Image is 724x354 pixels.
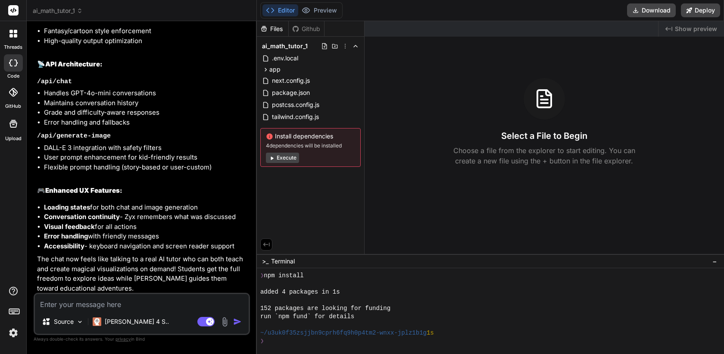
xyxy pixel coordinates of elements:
[44,203,90,211] strong: Loading states
[44,163,248,172] li: Flexible prompt handling (story-based or user-custom)
[271,100,320,110] span: postcss.config.js
[260,313,354,321] span: run `npm fund` for details
[44,222,95,231] strong: Visual feedback
[289,25,324,33] div: Github
[627,3,676,17] button: Download
[260,304,390,313] span: 152 packages are looking for funding
[44,232,88,240] strong: Error handling
[271,257,295,266] span: Terminal
[257,25,288,33] div: Files
[298,4,340,16] button: Preview
[37,60,248,69] h2: 📡
[44,88,248,98] li: Handles GPT-4o-mini conversations
[269,65,281,74] span: app
[4,44,22,51] label: threads
[105,317,169,326] p: [PERSON_NAME] 4 S..
[44,232,248,241] li: with friendly messages
[266,153,299,163] button: Execute
[45,60,103,68] strong: API Architecture:
[711,254,719,268] button: −
[233,317,242,326] img: icon
[262,4,298,16] button: Editor
[271,53,299,63] span: .env.local
[271,75,311,86] span: next.config.js
[44,212,248,222] li: - Zyx remembers what was discussed
[33,6,83,15] span: ai_math_tutor_1
[37,186,248,196] h2: 🎮
[37,254,248,293] p: The chat now feels like talking to a real AI tutor who can both teach and create magical visualiz...
[44,222,248,232] li: for all actions
[5,135,22,142] label: Upload
[262,42,308,50] span: ai_math_tutor_1
[7,72,19,80] label: code
[675,25,717,33] span: Show preview
[34,335,250,343] p: Always double-check its answers. Your in Bind
[260,337,264,345] span: ❯
[44,241,248,251] li: - keyboard navigation and screen reader support
[264,272,303,280] span: npm install
[266,142,355,149] span: 4 dependencies will be installed
[681,3,720,17] button: Deploy
[448,145,641,166] p: Choose a file from the explorer to start editing. You can create a new file using the + button in...
[44,242,84,250] strong: Accessibility
[44,153,248,163] li: User prompt enhancement for kid-friendly results
[6,326,21,340] img: settings
[260,272,264,280] span: ❯
[260,329,427,337] span: ~/u3uk0f35zsjjbn9cprh6fq9h0p4tm2-wnxx-jplz1b1g
[712,257,717,266] span: −
[262,257,268,266] span: >_
[44,118,248,128] li: Error handling and fallbacks
[260,288,340,296] span: added 4 packages in 1s
[44,108,248,118] li: Grade and difficulty-aware responses
[45,186,122,194] strong: Enhanced UX Features:
[427,329,434,337] span: 1s
[271,112,320,122] span: tailwind.config.js
[220,317,230,327] img: attachment
[5,103,21,110] label: GitHub
[271,88,311,98] span: package.json
[44,203,248,213] li: for both chat and image generation
[115,336,131,341] span: privacy
[44,26,248,36] li: Fantasy/cartoon style enforcement
[37,78,72,85] code: /api/chat
[76,318,84,326] img: Pick Models
[44,98,248,108] li: Maintains conversation history
[44,213,120,221] strong: Conversation continuity
[266,132,355,141] span: Install dependencies
[501,130,587,142] h3: Select a File to Begin
[44,143,248,153] li: DALL-E 3 integration with safety filters
[44,36,248,46] li: High-quality output optimization
[54,317,74,326] p: Source
[93,317,101,326] img: Claude 4 Sonnet
[37,132,111,140] code: /api/generate-image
